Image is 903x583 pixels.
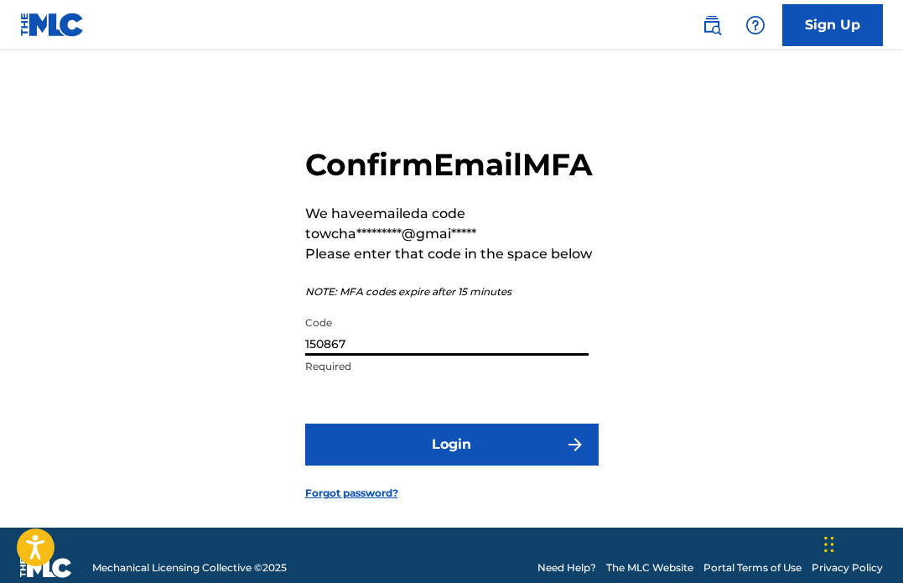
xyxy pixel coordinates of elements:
[537,560,596,575] a: Need Help?
[305,284,599,299] p: NOTE: MFA codes expire after 15 minutes
[702,15,722,35] img: search
[20,558,72,578] img: logo
[703,560,802,575] a: Portal Terms of Use
[739,8,772,42] div: Help
[92,560,287,575] span: Mechanical Licensing Collective © 2025
[20,13,85,37] img: MLC Logo
[824,519,834,570] div: Drag
[695,8,729,42] a: Public Search
[305,244,599,264] p: Please enter that code in the space below
[305,359,589,374] p: Required
[812,560,883,575] a: Privacy Policy
[305,424,599,466] button: Login
[745,15,765,35] img: help
[305,146,599,184] h2: Confirm Email MFA
[782,4,883,46] a: Sign Up
[305,486,398,501] a: Forgot password?
[565,435,585,455] img: f7272a7cc735f4ea7f67.svg
[819,502,903,583] iframe: Chat Widget
[606,560,693,575] a: The MLC Website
